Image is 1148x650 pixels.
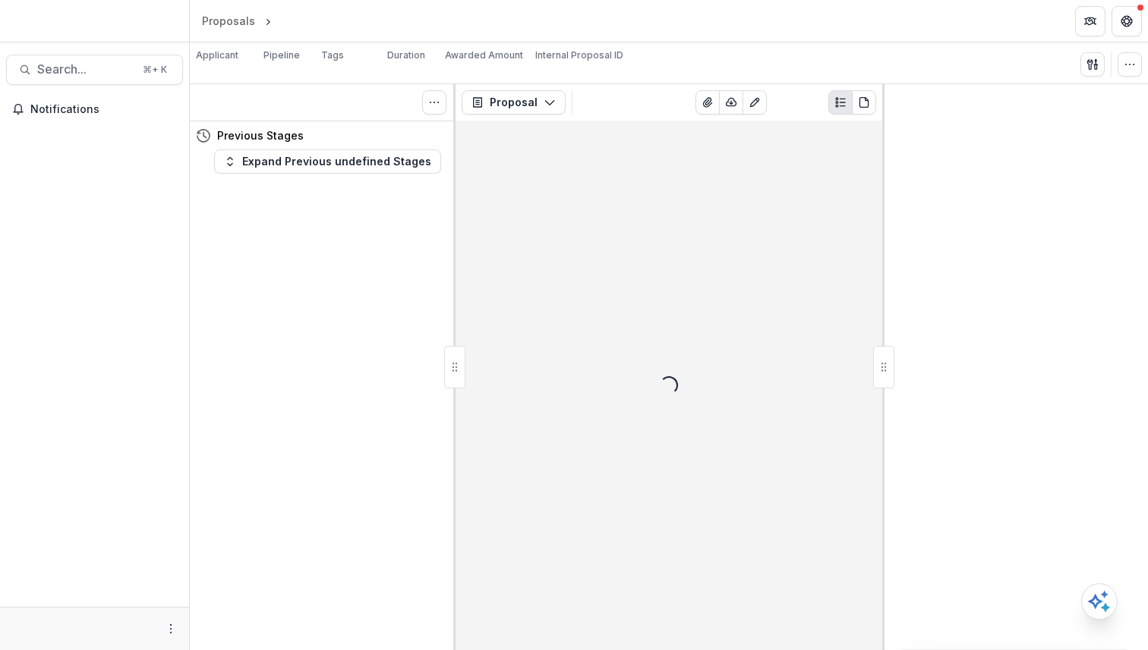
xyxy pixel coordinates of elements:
[196,49,238,62] p: Applicant
[1081,583,1118,620] button: Open AI Assistant
[445,49,523,62] p: Awarded Amount
[140,61,170,78] div: ⌘ + K
[6,97,183,121] button: Notifications
[321,49,344,62] p: Tags
[263,49,300,62] p: Pipeline
[462,90,566,115] button: Proposal
[387,49,425,62] p: Duration
[217,127,304,143] h4: Previous Stages
[422,90,446,115] button: Toggle View Cancelled Tasks
[852,90,876,115] button: PDF view
[30,103,177,116] span: Notifications
[214,149,441,174] button: Expand Previous undefined Stages
[1112,6,1142,36] button: Get Help
[196,10,261,32] a: Proposals
[828,90,853,115] button: Plaintext view
[1075,6,1105,36] button: Partners
[743,90,767,115] button: Edit as form
[535,49,623,62] p: Internal Proposal ID
[37,62,134,77] span: Search...
[695,90,720,115] button: View Attached Files
[196,10,339,32] nav: breadcrumb
[162,620,180,638] button: More
[202,13,255,29] div: Proposals
[6,55,183,85] button: Search...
